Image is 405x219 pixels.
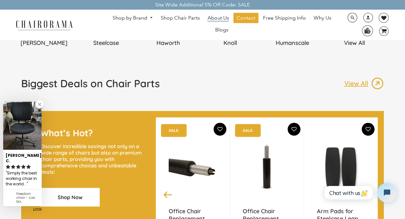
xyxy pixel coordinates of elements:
span: Free Shipping Info [263,15,306,21]
button: Previous [162,189,173,200]
p: View All [344,79,371,88]
h2: Haworth [140,39,196,46]
img: Office Chair Replacement Cylinder for Herman Miller Aeron Cable Version. - chairorama [169,127,217,207]
text: SALE [242,128,252,132]
p: Discover incredible savings not only on a wide range of chairs but also on premium chair parts, p... [40,143,143,175]
button: Add To Wishlist [288,123,300,136]
img: WhatsApp_Image_2024-07-12_at_16.23.01.webp [362,26,372,35]
a: Shop by Brand [109,13,156,23]
span: Blogs [215,27,228,33]
div: Simply the best working chair in the world.... [6,170,39,188]
svg: rating icon full [16,164,21,169]
img: Katie. C. review of Freedom chair - Low back (Renewed) [3,102,42,150]
iframe: Tidio Chat [317,178,402,208]
span: Contact [237,15,255,21]
a: Why Us [310,13,334,23]
svg: rating icon full [11,164,15,169]
h2: Knoll [202,39,258,46]
a: Shop Chair Parts [157,13,203,23]
a: Shop Now [40,188,100,206]
a: Biggest Deals on Chair Parts [21,77,160,95]
svg: rating icon full [26,164,31,169]
h2: View All [327,39,383,46]
button: Add To Wishlist [214,123,226,136]
span: Why Us [314,15,331,21]
div: Freedom chair - Low back (Renewed) [16,192,39,204]
a: Office Chair Replacement Cylinder for Herman Miller Aeron Cable Version. - chairorama Office Chai... [169,127,217,207]
span: Shop Chair Parts [161,15,200,21]
a: Arm Pads for Steelcase Leap V2 chair- Pair - chairorama Arm Pads for Steelcase Leap V2 chair- Pai... [317,127,365,207]
a: View All [344,77,384,90]
a: Blogs [212,25,232,35]
svg: rating icon full [21,164,26,169]
h2: [PERSON_NAME] [16,39,72,46]
img: image_13.png [371,77,384,90]
h2: Steelcase [78,39,134,46]
button: Add To Wishlist [362,123,375,136]
a: Contact [233,13,258,23]
img: Office Chair Replacement Cylinder for Herman Miller Aeron Pin Version. - chairorama [243,127,291,207]
nav: DesktopNavigation [104,13,340,37]
img: Arm Pads for Steelcase Leap V2 chair- Pair - chairorama [317,127,365,207]
a: Office Chair Replacement Cylinder for Herman Miller Aeron Pin Version. - chairorama Office Chair ... [243,127,291,207]
div: [PERSON_NAME]. C. [6,150,39,164]
h2: What’s Hot? [40,127,143,139]
svg: rating icon full [6,164,10,169]
a: About Us [204,13,232,23]
text: SALE [168,128,178,132]
img: chairorama [12,19,76,30]
span: About Us [207,15,229,21]
h1: Biggest Deals on Chair Parts [21,77,160,90]
a: Free Shipping Info [260,13,309,23]
h2: Humanscale [265,39,320,46]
